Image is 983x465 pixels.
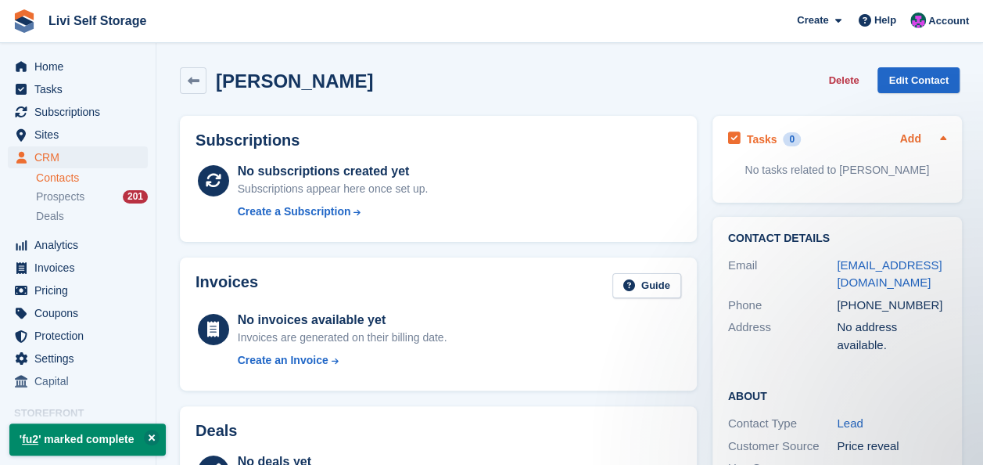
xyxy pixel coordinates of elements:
a: menu [8,56,148,77]
a: Edit Contact [877,67,960,93]
span: Prospects [36,189,84,204]
a: menu [8,146,148,168]
a: Create a Subscription [238,204,429,220]
div: Create a Subscription [238,204,351,220]
button: Delete [822,67,865,93]
a: Livi Self Storage [42,8,152,34]
a: menu [8,101,148,123]
p: ' ' marked complete [9,424,166,456]
span: Account [928,13,969,29]
div: Create an Invoice [238,352,328,369]
a: menu [8,234,148,256]
a: Lead [837,416,863,430]
a: Contacts [36,171,148,186]
div: Email [728,257,838,292]
h2: Contact Details [728,232,946,245]
span: Help [874,13,896,28]
span: Invoices [34,257,128,279]
a: menu [8,279,148,301]
span: Sites [34,124,128,146]
a: menu [8,78,148,100]
img: stora-icon-8386f47178a22dfd0bd8f6a31ec36ba5ce8667c1dd55bd0f319d3a0aa187defe.svg [13,9,36,33]
div: Price reveal [837,438,946,456]
span: Tasks [34,78,128,100]
a: Create an Invoice [238,352,447,369]
div: No invoices available yet [238,311,447,330]
span: Protection [34,325,128,347]
a: Add [899,131,920,149]
span: Coupons [34,302,128,324]
a: Prospects 201 [36,189,148,205]
div: Address [728,319,838,354]
a: Guide [612,273,681,299]
div: No subscriptions created yet [238,162,429,181]
div: 0 [783,132,801,146]
img: Graham Cameron [910,13,926,28]
div: [PHONE_NUMBER] [837,297,946,315]
a: menu [8,325,148,347]
div: Subscriptions appear here once set up. [238,181,429,197]
a: menu [8,302,148,324]
span: CRM [34,146,128,168]
h2: Deals [196,422,237,440]
div: Contact Type [728,415,838,433]
span: Analytics [34,234,128,256]
a: menu [8,370,148,392]
div: Phone [728,297,838,315]
div: 201 [123,190,148,204]
span: Pricing [34,279,128,301]
span: Settings [34,348,128,369]
div: No address available. [837,319,946,354]
h2: Invoices [196,273,258,299]
a: menu [8,348,148,369]
div: Invoices are generated on their billing date. [238,330,447,346]
h2: Tasks [747,132,777,146]
a: menu [8,124,148,146]
span: Deals [36,209,64,224]
span: Subscriptions [34,101,128,123]
h2: Subscriptions [196,132,681,150]
div: Customer Source [728,438,838,456]
a: [EMAIL_ADDRESS][DOMAIN_NAME] [837,258,942,290]
a: Deals [36,208,148,225]
h2: [PERSON_NAME] [216,70,373,92]
p: No tasks related to [PERSON_NAME] [728,162,946,178]
span: Create [797,13,828,28]
a: menu [8,257,148,279]
a: fu2 [22,433,38,445]
span: Storefront [14,406,156,421]
span: Capital [34,370,128,392]
h2: About [728,387,946,403]
span: Home [34,56,128,77]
